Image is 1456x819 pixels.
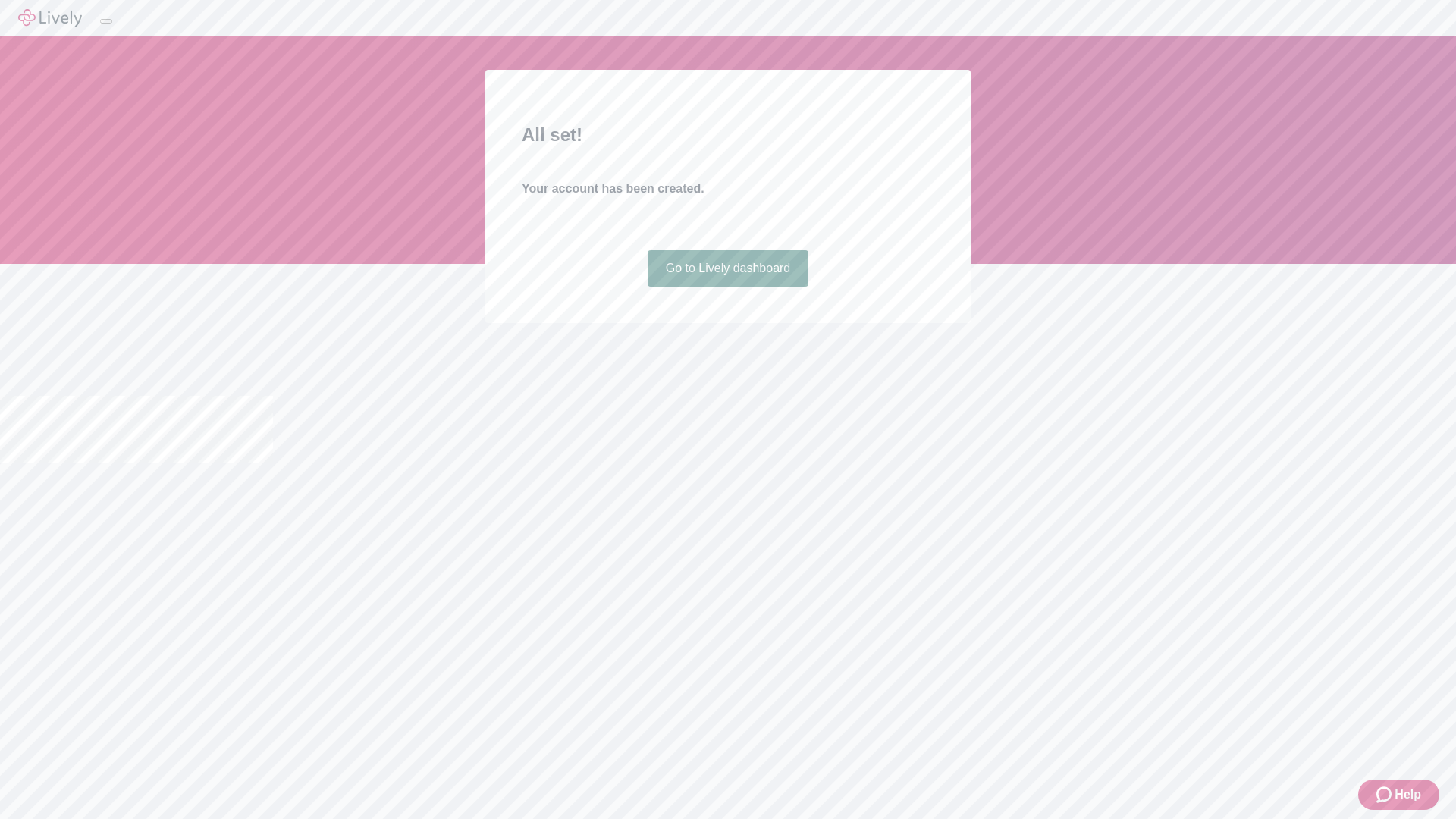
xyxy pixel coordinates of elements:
[522,121,934,149] h2: All set!
[18,9,82,27] img: Lively
[1376,786,1395,804] svg: Zendesk support icon
[648,250,809,287] a: Go to Lively dashboard
[100,19,112,24] button: Log out
[522,180,934,198] h4: Your account has been created.
[1358,780,1439,810] button: Zendesk support iconHelp
[1395,786,1421,804] span: Help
